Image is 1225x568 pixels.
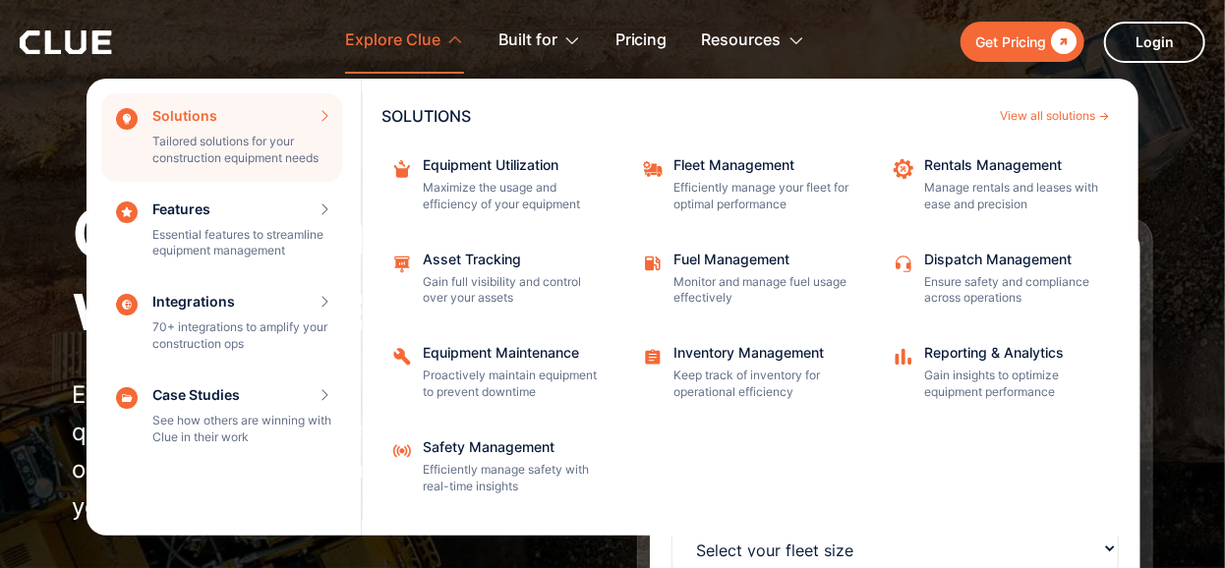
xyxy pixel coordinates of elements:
p: Manage rentals and leases with ease and precision [924,180,1101,213]
a: Dispatch ManagementEnsure safety and compliance across operations [883,243,1114,317]
div: Get Pricing [975,29,1046,54]
div: Explore Clue [345,10,464,72]
div: Inventory Management [673,346,850,360]
div: Fuel Management [673,253,850,266]
div: SOLUTIONS [381,108,990,124]
div: Equipment Utilization [423,158,600,172]
div: Reporting & Analytics [924,346,1101,360]
div: Dispatch Management [924,253,1101,266]
a: Fleet ManagementEfficiently manage your fleet for optimal performance [632,148,863,223]
img: repairing box icon [391,158,413,180]
div:  [1046,29,1077,54]
div: Rentals Management [924,158,1101,172]
div: Resources [702,10,805,72]
a: Get Pricing [961,22,1084,62]
a: Equipment UtilizationMaximize the usage and efficiency of your equipment [381,148,612,223]
a: Inventory ManagementKeep track of inventory for operational efficiency [632,336,863,411]
a: Rentals ManagementManage rentals and leases with ease and precision [883,148,1114,223]
img: analytics icon [893,346,914,368]
p: Efficiently manage your fleet for optimal performance [673,180,850,213]
a: Asset TrackingGain full visibility and control over your assets [381,243,612,317]
img: Maintenance management icon [391,253,413,274]
a: View all solutions [1000,110,1109,122]
div: Equipment Maintenance [423,346,600,360]
img: fleet repair icon [642,158,664,180]
a: Reporting & AnalyticsGain insights to optimize equipment performance [883,336,1114,411]
img: Repairing icon [391,346,413,368]
p: Maximize the usage and efficiency of your equipment [423,180,600,213]
div: Built for [498,10,581,72]
p: Proactively maintain equipment to prevent downtime [423,368,600,401]
img: Task checklist icon [642,346,664,368]
img: repair icon image [893,158,914,180]
a: Equipment MaintenanceProactively maintain equipment to prevent downtime [381,336,612,411]
img: Safety Management [391,440,413,462]
nav: Explore Clue [20,74,1205,536]
p: Ensure safety and compliance across operations [924,274,1101,308]
div: Fleet Management [673,158,850,172]
div: Resources [702,10,782,72]
div: Built for [498,10,557,72]
p: Monitor and manage fuel usage effectively [673,274,850,308]
a: Safety ManagementEfficiently manage safety with real-time insights [381,430,612,505]
p: Keep track of inventory for operational efficiency [673,368,850,401]
p: Gain full visibility and control over your assets [423,274,600,308]
div: Safety Management [423,440,600,454]
p: Gain insights to optimize equipment performance [924,368,1101,401]
a: Fuel ManagementMonitor and manage fuel usage effectively [632,243,863,317]
div: View all solutions [1000,110,1095,122]
p: Efficiently manage safety with real-time insights [423,462,600,495]
img: Customer support icon [893,253,914,274]
a: Login [1104,22,1205,63]
a: Pricing [615,10,668,72]
div: Asset Tracking [423,253,600,266]
img: fleet fuel icon [642,253,664,274]
div: Explore Clue [345,10,440,72]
